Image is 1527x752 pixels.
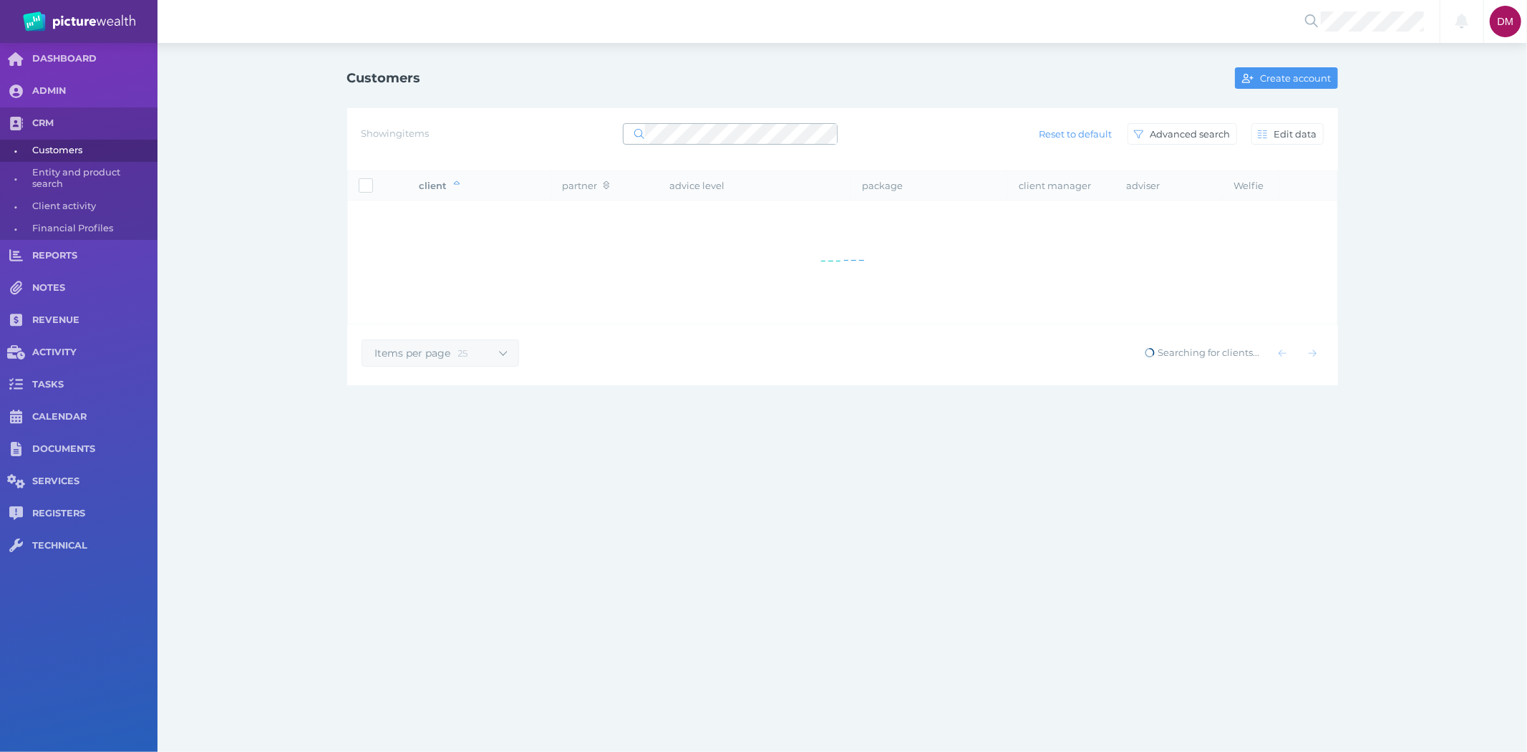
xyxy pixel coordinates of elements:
span: client [420,180,460,191]
span: Entity and product search [32,162,152,196]
button: Reset to default [1032,123,1118,145]
span: DM [1498,16,1514,27]
span: ADMIN [32,85,157,97]
button: Edit data [1251,123,1324,145]
span: Edit data [1271,128,1323,140]
img: PW [23,11,135,32]
span: ACTIVITY [32,347,157,359]
span: NOTES [32,282,157,294]
button: Show next page [1302,342,1324,364]
button: Show previous page [1272,342,1294,364]
span: partner [563,180,609,191]
span: TASKS [32,379,157,391]
th: advice level [659,171,852,201]
span: DASHBOARD [32,53,157,65]
span: REPORTS [32,250,157,262]
th: Welfie [1223,171,1280,201]
span: CALENDAR [32,411,157,423]
span: Financial Profiles [32,218,152,240]
th: package [851,171,1008,201]
button: Create account [1235,67,1337,89]
span: DOCUMENTS [32,443,157,455]
span: Showing items [362,127,430,139]
span: Items per page [362,347,458,360]
span: CRM [32,117,157,130]
span: Advanced search [1147,128,1236,140]
button: Advanced search [1128,123,1237,145]
span: Searching for clients... [1144,347,1259,358]
h1: Customers [347,70,421,86]
span: Reset to default [1032,128,1118,140]
div: Dee Molloy [1490,6,1521,37]
span: REGISTERS [32,508,157,520]
span: Customers [32,140,152,162]
th: adviser [1115,171,1223,201]
th: client manager [1008,171,1115,201]
span: Create account [1257,72,1337,84]
span: REVENUE [32,314,157,327]
span: SERVICES [32,476,157,488]
span: Client activity [32,196,152,218]
span: TECHNICAL [32,540,157,552]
